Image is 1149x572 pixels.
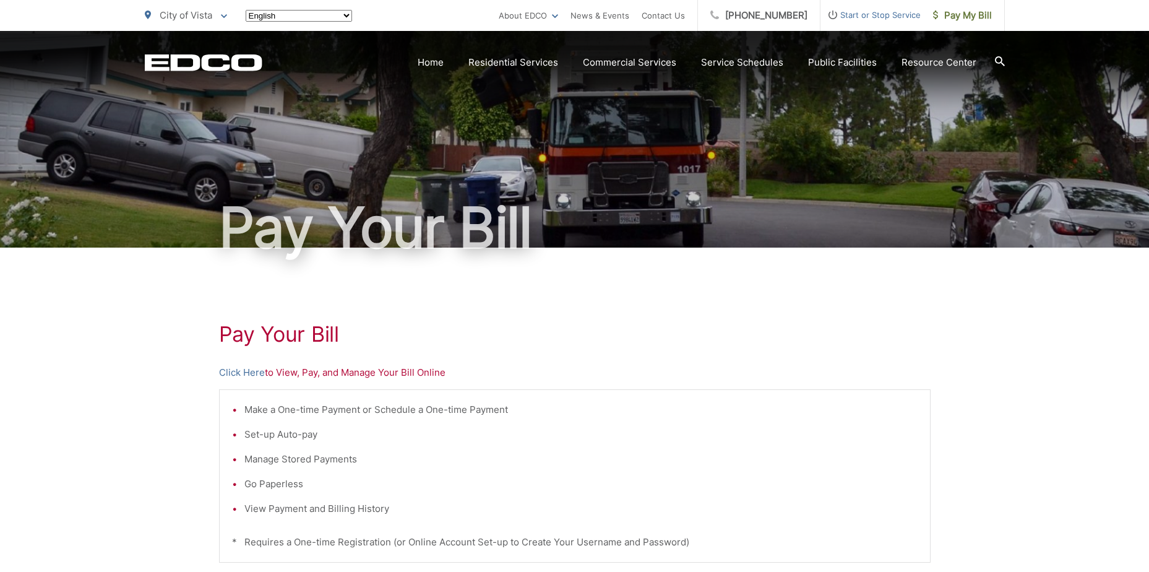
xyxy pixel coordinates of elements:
[145,54,262,71] a: EDCD logo. Return to the homepage.
[499,8,558,23] a: About EDCO
[145,197,1005,259] h1: Pay Your Bill
[583,55,676,70] a: Commercial Services
[219,365,931,380] p: to View, Pay, and Manage Your Bill Online
[244,402,918,417] li: Make a One-time Payment or Schedule a One-time Payment
[244,477,918,492] li: Go Paperless
[933,8,992,23] span: Pay My Bill
[246,10,352,22] select: Select a language
[219,365,265,380] a: Click Here
[244,452,918,467] li: Manage Stored Payments
[902,55,976,70] a: Resource Center
[160,9,212,21] span: City of Vista
[232,535,918,550] p: * Requires a One-time Registration (or Online Account Set-up to Create Your Username and Password)
[244,501,918,516] li: View Payment and Billing History
[468,55,558,70] a: Residential Services
[808,55,877,70] a: Public Facilities
[642,8,685,23] a: Contact Us
[570,8,629,23] a: News & Events
[244,427,918,442] li: Set-up Auto-pay
[418,55,444,70] a: Home
[219,322,931,347] h1: Pay Your Bill
[701,55,783,70] a: Service Schedules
